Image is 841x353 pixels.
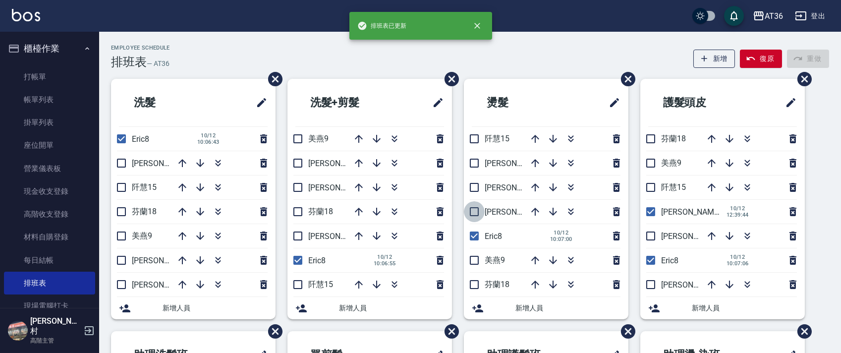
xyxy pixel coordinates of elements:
span: [PERSON_NAME]6 [132,159,196,168]
span: [PERSON_NAME]11 [308,183,377,192]
span: 美燕9 [132,231,152,240]
span: 新增人員 [692,303,797,313]
span: 芬蘭18 [485,280,509,289]
span: 新增人員 [339,303,444,313]
h2: Employee Schedule [111,45,170,51]
div: 新增人員 [287,297,452,319]
span: 修改班表的標題 [779,91,797,115]
button: 新增 [693,50,735,68]
a: 座位開單 [4,134,95,157]
a: 打帳單 [4,65,95,88]
span: 10/12 [727,205,749,212]
h2: 燙髮 [472,85,563,120]
span: 刪除班表 [614,64,637,94]
button: save [724,6,744,26]
span: Eric8 [308,256,326,265]
button: 櫃檯作業 [4,36,95,61]
div: 新增人員 [464,297,628,319]
button: 復原 [740,50,782,68]
span: Eric8 [485,232,502,241]
span: 阡慧15 [485,134,509,143]
span: 美燕9 [485,255,505,265]
a: 帳單列表 [4,88,95,111]
span: 刪除班表 [261,317,284,346]
h2: 洗髮+剪髮 [295,85,400,120]
span: [PERSON_NAME]16 [661,232,729,241]
div: AT36 [765,10,783,22]
span: 刪除班表 [790,317,813,346]
a: 現場電腦打卡 [4,294,95,317]
span: 新增人員 [163,303,268,313]
h3: 排班表 [111,55,147,69]
span: [PERSON_NAME]11 [485,207,553,217]
span: 10:06:55 [374,260,396,267]
span: [PERSON_NAME]11 [661,207,729,217]
a: 每日結帳 [4,249,95,272]
span: 刪除班表 [261,64,284,94]
span: [PERSON_NAME]16 [308,159,377,168]
span: 刪除班表 [437,317,460,346]
button: 登出 [791,7,829,25]
span: 芬蘭18 [661,134,686,143]
span: 10:07:06 [727,260,749,267]
a: 營業儀表板 [4,157,95,180]
span: 10/12 [197,132,220,139]
span: 美燕9 [661,158,681,168]
span: Eric8 [661,256,678,265]
span: 10:07:00 [550,236,572,242]
h2: 洗髮 [119,85,210,120]
span: [PERSON_NAME]11 [132,256,200,265]
span: 排班表已更新 [357,21,407,31]
span: 刪除班表 [790,64,813,94]
h6: — AT36 [147,59,169,69]
div: 新增人員 [111,297,276,319]
img: Logo [12,9,40,21]
span: 芬蘭18 [132,207,157,216]
span: 刪除班表 [437,64,460,94]
span: [PERSON_NAME]6 [308,232,372,241]
span: 10/12 [550,230,572,236]
h5: [PERSON_NAME]村 [30,316,81,336]
span: [PERSON_NAME]16 [485,159,553,168]
span: 新增人員 [515,303,620,313]
span: [PERSON_NAME]6 [661,280,725,290]
a: 材料自購登錄 [4,226,95,248]
div: 新增人員 [640,297,805,319]
p: 高階主管 [30,336,81,345]
span: [PERSON_NAME]16 [132,280,200,290]
a: 掛單列表 [4,111,95,134]
a: 排班表 [4,272,95,294]
span: 修改班表的標題 [603,91,620,115]
span: 芬蘭18 [308,207,333,216]
h2: 護髮頭皮 [648,85,750,120]
span: [PERSON_NAME]6 [485,183,549,192]
span: 美燕9 [308,134,329,143]
button: AT36 [749,6,787,26]
span: Eric8 [132,134,149,144]
span: 10/12 [374,254,396,260]
button: close [466,15,488,37]
span: 修改班表的標題 [426,91,444,115]
span: 刪除班表 [614,317,637,346]
a: 現金收支登錄 [4,180,95,203]
span: 10/12 [727,254,749,260]
span: 10:06:43 [197,139,220,145]
span: 阡慧15 [132,182,157,192]
span: 12:39:44 [727,212,749,218]
a: 高階收支登錄 [4,203,95,226]
span: 修改班表的標題 [250,91,268,115]
span: 阡慧15 [661,182,686,192]
img: Person [8,321,28,341]
span: 阡慧15 [308,280,333,289]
